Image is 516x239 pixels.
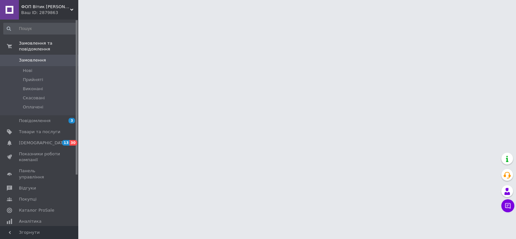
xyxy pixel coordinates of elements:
span: Нові [23,68,32,74]
span: Покупці [19,196,37,202]
span: 3 [68,118,75,123]
span: Каталог ProSale [19,207,54,213]
span: ФОП Вітик О.С. [21,4,70,10]
span: 13 [62,140,69,146]
span: Прийняті [23,77,43,83]
span: Відгуки [19,185,36,191]
span: Товари та послуги [19,129,60,135]
span: Панель управління [19,168,60,180]
button: Чат з покупцем [501,199,514,212]
span: Замовлення та повідомлення [19,40,78,52]
span: Оплачені [23,104,43,110]
input: Пошук [3,23,77,35]
span: Аналітика [19,218,41,224]
span: Замовлення [19,57,46,63]
span: Повідомлення [19,118,51,124]
span: Виконані [23,86,43,92]
span: Скасовані [23,95,45,101]
span: Показники роботи компанії [19,151,60,163]
span: [DEMOGRAPHIC_DATA] [19,140,67,146]
span: 30 [69,140,77,146]
div: Ваш ID: 2879863 [21,10,78,16]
